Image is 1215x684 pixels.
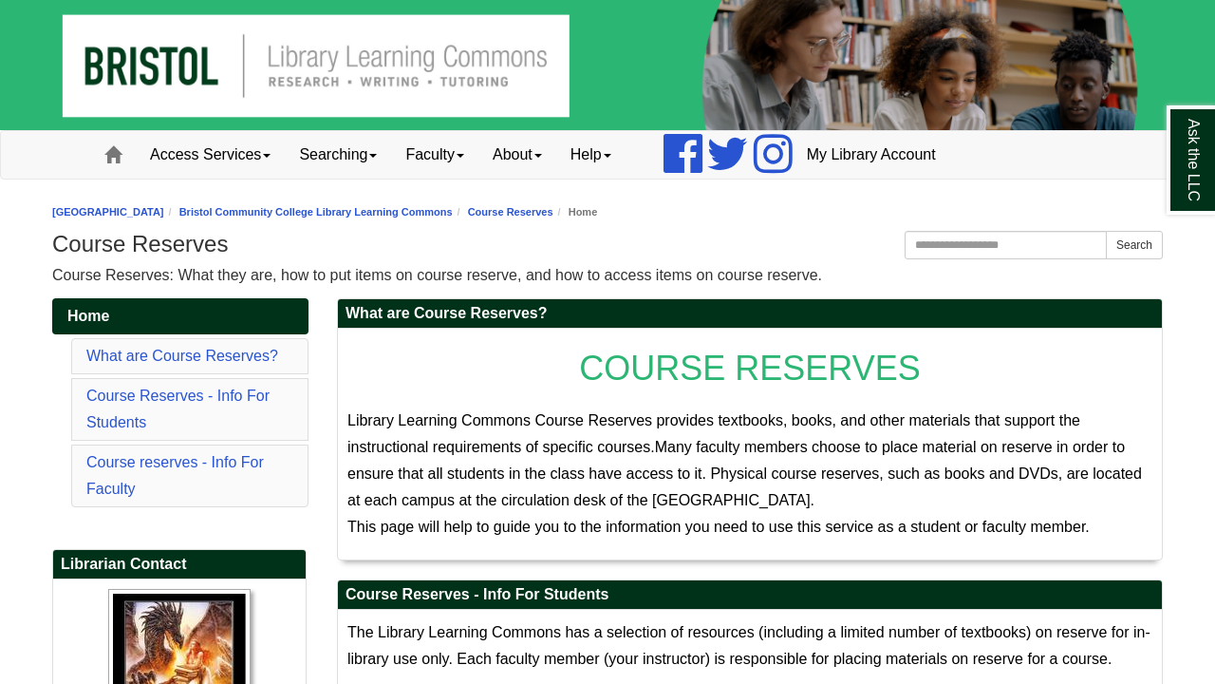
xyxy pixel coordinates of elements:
li: Home [553,203,598,221]
h2: What are Course Reserves? [338,299,1162,329]
h2: Librarian Contact [53,550,306,579]
span: The Library Learning Commons has a selection of resources (including a limited number of textbook... [347,624,1150,667]
button: Search [1106,231,1163,259]
span: Course Reserves: What they are, how to put items on course reserve, and how to access items on co... [52,267,822,283]
h2: Course Reserves - Info For Students [338,580,1162,610]
span: COURSE RESERVES [579,349,920,388]
a: About [478,131,556,179]
a: Home [52,298,308,334]
a: My Library Account [793,131,950,179]
a: [GEOGRAPHIC_DATA] [52,206,164,218]
a: Searching [285,131,391,179]
a: What are Course Reserves? [86,348,278,364]
a: Course reserves - Info For Faculty [86,454,264,497]
nav: breadcrumb [52,203,1163,221]
a: Bristol Community College Library Learning Commons [179,206,453,218]
h1: Course Reserves [52,231,1163,257]
a: Course Reserves - Info For Students [86,388,270,430]
span: Many faculty members choose to place material on reserve in order to ensure that all students in ... [347,439,1142,508]
span: Library Learning Commons Course Reserves provides textbooks, books, and other materials that supp... [347,412,1080,455]
a: Faculty [391,131,478,179]
span: This page will help to guide you to the information you need to use this service as a student or ... [347,519,1090,535]
a: Course Reserves [468,206,553,218]
span: Home [67,308,109,324]
a: Help [556,131,626,179]
a: Access Services [136,131,285,179]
